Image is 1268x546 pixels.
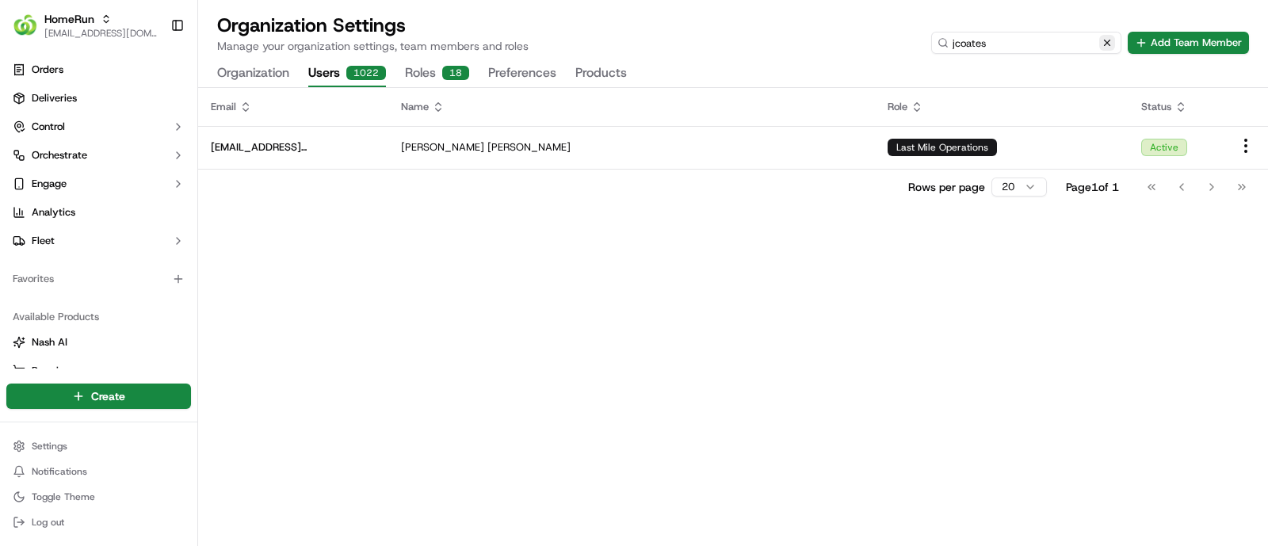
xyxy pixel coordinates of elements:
[6,57,191,82] a: Orders
[32,440,67,452] span: Settings
[13,364,185,378] a: Promise
[217,38,529,54] p: Manage your organization settings, team members and roles
[32,364,69,378] span: Promise
[32,516,64,529] span: Log out
[6,171,191,197] button: Engage
[44,11,94,27] button: HomeRun
[6,330,191,355] button: Nash AI
[6,143,191,168] button: Orchestrate
[211,140,376,155] span: [EMAIL_ADDRESS][DOMAIN_NAME]
[401,100,862,114] div: Name
[442,66,469,80] div: 18
[6,511,191,533] button: Log out
[6,358,191,384] button: Promise
[6,460,191,483] button: Notifications
[44,27,158,40] button: [EMAIL_ADDRESS][DOMAIN_NAME]
[217,13,529,38] h1: Organization Settings
[1128,32,1249,54] button: Add Team Member
[32,335,67,349] span: Nash AI
[13,335,185,349] a: Nash AI
[32,234,55,248] span: Fleet
[32,120,65,134] span: Control
[1066,179,1119,195] div: Page 1 of 1
[931,32,1121,54] input: Search users
[217,60,289,87] button: Organization
[6,266,191,292] div: Favorites
[32,63,63,77] span: Orders
[6,304,191,330] div: Available Products
[6,114,191,139] button: Control
[32,148,87,162] span: Orchestrate
[6,486,191,508] button: Toggle Theme
[32,205,75,220] span: Analytics
[1141,100,1211,114] div: Status
[488,60,556,87] button: Preferences
[405,60,469,87] button: Roles
[1141,139,1187,156] div: Active
[32,491,95,503] span: Toggle Theme
[888,100,1116,114] div: Role
[6,86,191,111] a: Deliveries
[6,6,164,44] button: HomeRunHomeRun[EMAIL_ADDRESS][DOMAIN_NAME]
[575,60,627,87] button: Products
[487,140,571,155] span: [PERSON_NAME]
[6,435,191,457] button: Settings
[32,465,87,478] span: Notifications
[346,66,386,80] div: 1022
[13,13,38,38] img: HomeRun
[6,200,191,225] a: Analytics
[32,177,67,191] span: Engage
[91,388,125,404] span: Create
[32,91,77,105] span: Deliveries
[401,140,484,155] span: [PERSON_NAME]
[908,179,985,195] p: Rows per page
[6,228,191,254] button: Fleet
[6,384,191,409] button: Create
[211,100,376,114] div: Email
[888,139,997,156] div: Last Mile Operations
[308,60,386,87] button: Users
